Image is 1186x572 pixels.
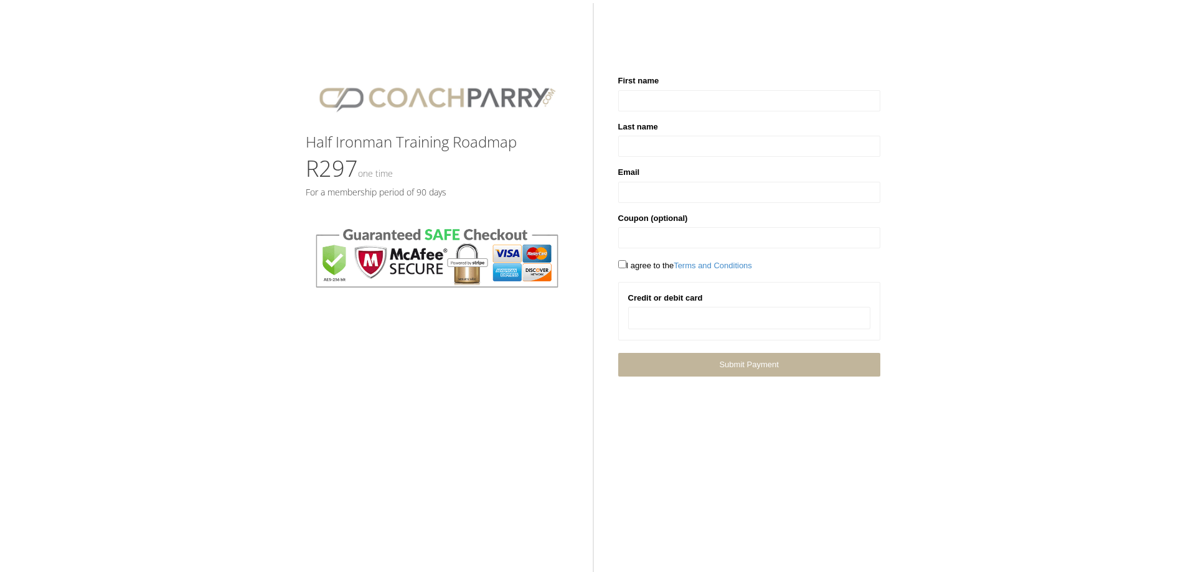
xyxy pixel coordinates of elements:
h5: For a membership period of 90 days [306,187,568,197]
span: Submit Payment [719,360,778,369]
a: Terms and Conditions [674,261,752,270]
span: I agree to the [618,261,752,270]
label: Last name [618,121,658,133]
img: CPlogo.png [306,75,568,121]
label: Coupon (optional) [618,212,688,225]
h3: Half Ironman Training Roadmap [306,134,568,150]
label: Email [618,166,640,179]
span: R297 [306,153,393,184]
iframe: Secure card payment input frame [636,313,862,324]
a: Submit Payment [618,353,880,376]
label: First name [618,75,659,87]
label: Credit or debit card [628,292,703,304]
small: One time [358,167,393,179]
